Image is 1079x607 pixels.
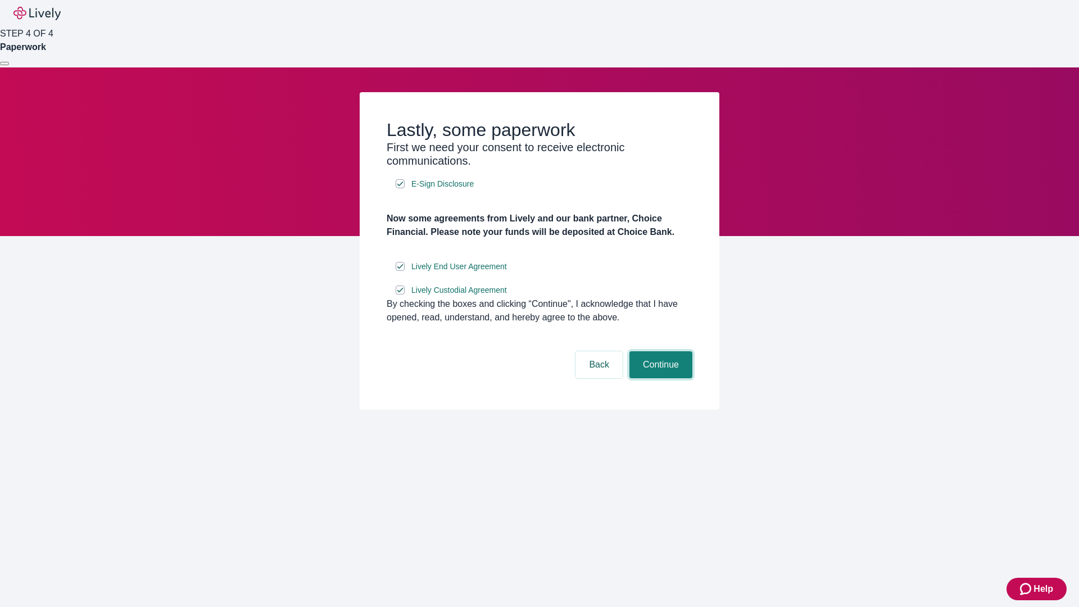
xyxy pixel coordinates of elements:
a: e-sign disclosure document [409,260,509,274]
h4: Now some agreements from Lively and our bank partner, Choice Financial. Please note your funds wi... [387,212,692,239]
span: Lively Custodial Agreement [411,284,507,296]
svg: Zendesk support icon [1020,582,1033,596]
button: Continue [629,351,692,378]
span: Lively End User Agreement [411,261,507,273]
h2: Lastly, some paperwork [387,119,692,141]
div: By checking the boxes and clicking “Continue", I acknowledge that I have opened, read, understand... [387,297,692,324]
a: e-sign disclosure document [409,177,476,191]
a: e-sign disclosure document [409,283,509,297]
h3: First we need your consent to receive electronic communications. [387,141,692,167]
span: E-Sign Disclosure [411,178,474,190]
button: Zendesk support iconHelp [1007,578,1067,600]
button: Back [575,351,623,378]
img: Lively [13,7,61,20]
span: Help [1033,582,1053,596]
